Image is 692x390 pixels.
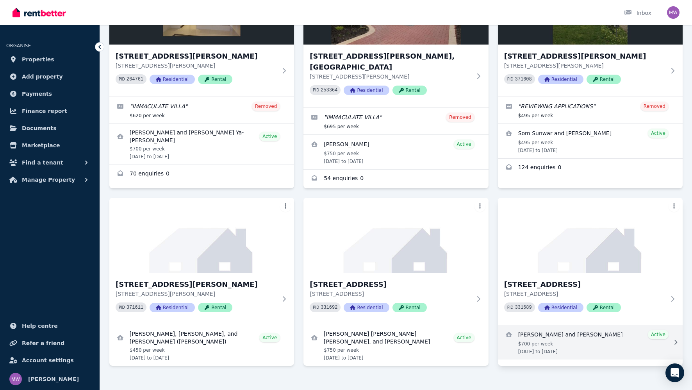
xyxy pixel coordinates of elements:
[116,62,277,70] p: [STREET_ADDRESS][PERSON_NAME]
[6,103,93,119] a: Finance report
[303,135,488,169] a: View details for Louise Michels
[22,72,63,81] span: Add property
[127,305,143,310] code: 371611
[303,198,488,325] a: 31A Narrung Way, Nollamara[STREET_ADDRESS][STREET_ADDRESS]PID 331692ResidentialRental
[665,363,684,382] div: Open Intercom Messenger
[624,9,651,17] div: Inbox
[392,86,427,95] span: Rental
[303,198,488,273] img: 31A Narrung Way, Nollamara
[6,120,93,136] a: Documents
[498,97,683,123] a: Edit listing: REVIEWING APPLICATIONS
[22,55,54,64] span: Properties
[310,51,471,73] h3: [STREET_ADDRESS][PERSON_NAME], [GEOGRAPHIC_DATA]
[6,172,93,188] button: Manage Property
[12,7,66,18] img: RentBetter
[6,352,93,368] a: Account settings
[109,165,294,184] a: Enquiries for 4B Rother Place, Nollamara
[504,62,665,70] p: [STREET_ADDRESS][PERSON_NAME]
[22,321,58,331] span: Help centre
[109,325,294,366] a: View details for Mei Wang, Qingsong Wang, and Zipeng Wang (Hunter)
[667,6,680,19] img: May Wong
[6,138,93,153] a: Marketplace
[344,303,389,312] span: Residential
[303,325,488,366] a: View details for Sean Francis McGurk, Lauren Elizabeth McLaughlin, and Amy McLaughlin
[504,51,665,62] h3: [STREET_ADDRESS][PERSON_NAME]
[109,198,294,273] img: 22B Constance St, Yokine
[504,279,665,290] h3: [STREET_ADDRESS]
[507,305,514,309] small: PID
[538,75,583,84] span: Residential
[310,290,471,298] p: [STREET_ADDRESS]
[150,303,195,312] span: Residential
[22,356,74,365] span: Account settings
[498,198,683,325] a: 31B Narrung Way, Nollamara[STREET_ADDRESS][STREET_ADDRESS]PID 331689ResidentialRental
[538,303,583,312] span: Residential
[6,69,93,84] a: Add property
[6,155,93,170] button: Find a tenant
[303,108,488,134] a: Edit listing: IMMACULATE VILLA
[119,77,125,81] small: PID
[498,159,683,177] a: Enquiries for 22A Constance St, Yokine
[6,43,31,48] span: ORGANISE
[498,325,683,360] a: View details for Teagan McGrath and Dale Brown
[6,52,93,67] a: Properties
[28,374,79,384] span: [PERSON_NAME]
[22,89,52,98] span: Payments
[22,175,75,184] span: Manage Property
[22,338,64,348] span: Refer a friend
[587,303,621,312] span: Rental
[116,51,277,62] h3: [STREET_ADDRESS][PERSON_NAME]
[321,305,337,310] code: 331692
[6,318,93,334] a: Help centre
[313,88,319,92] small: PID
[515,77,532,82] code: 371608
[498,124,683,158] a: View details for Som Sunwar and Tshering Yangzom
[310,279,471,290] h3: [STREET_ADDRESS]
[198,303,232,312] span: Rental
[392,303,427,312] span: Rental
[109,198,294,325] a: 22B Constance St, Yokine[STREET_ADDRESS][PERSON_NAME][STREET_ADDRESS][PERSON_NAME]PID 371611Resid...
[310,73,471,81] p: [STREET_ADDRESS][PERSON_NAME]
[9,373,22,385] img: May Wong
[6,335,93,351] a: Refer a friend
[303,170,488,188] a: Enquiries for 11C Thurlow Avenue, Yokine
[119,305,125,309] small: PID
[321,88,337,93] code: 253364
[109,124,294,165] a: View details for Wen-ya Chen and Yesica Ya-Ting Yang
[22,106,67,116] span: Finance report
[22,123,57,133] span: Documents
[498,198,683,273] img: 31B Narrung Way, Nollamara
[474,201,485,212] button: More options
[22,141,60,150] span: Marketplace
[507,77,514,81] small: PID
[22,158,63,167] span: Find a tenant
[109,97,294,123] a: Edit listing: IMMACULATE VILLA
[669,201,680,212] button: More options
[116,279,277,290] h3: [STREET_ADDRESS][PERSON_NAME]
[198,75,232,84] span: Rental
[127,77,143,82] code: 264761
[150,75,195,84] span: Residential
[6,86,93,102] a: Payments
[515,305,532,310] code: 331689
[313,305,319,309] small: PID
[116,290,277,298] p: [STREET_ADDRESS][PERSON_NAME]
[344,86,389,95] span: Residential
[587,75,621,84] span: Rental
[280,201,291,212] button: More options
[504,290,665,298] p: [STREET_ADDRESS]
